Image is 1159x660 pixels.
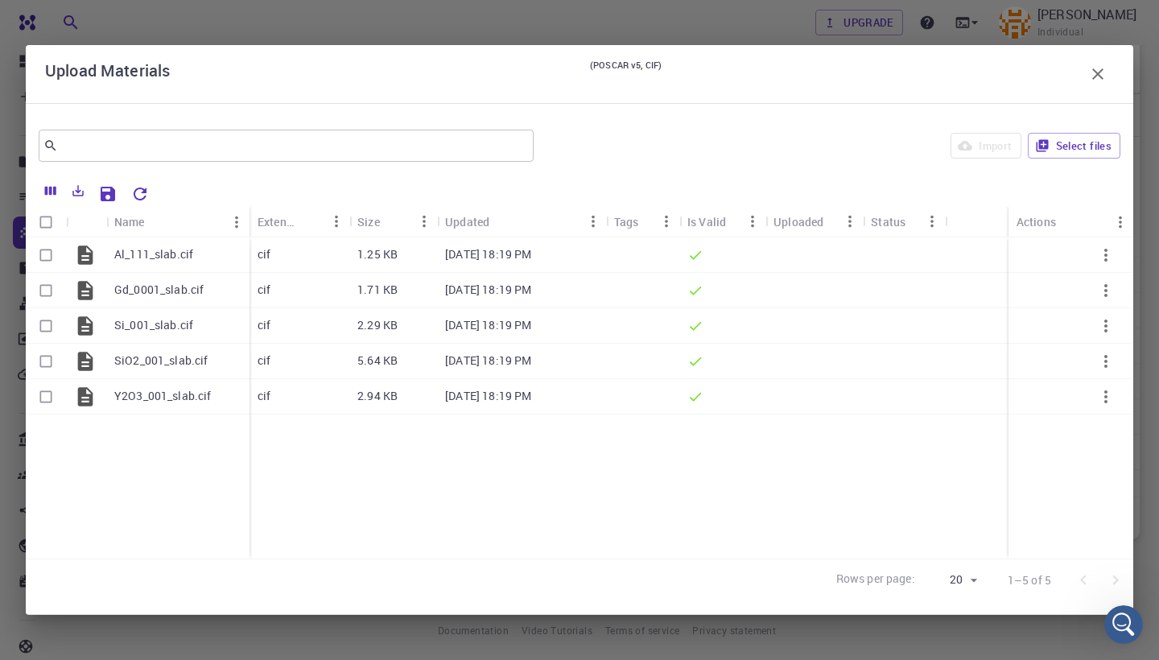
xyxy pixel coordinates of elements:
button: Export [64,178,92,204]
p: cif [258,353,270,369]
p: 1–5 of 5 [1008,572,1051,588]
iframe: Intercom live chat [1104,605,1143,644]
div: Matt Erran says… [13,347,309,505]
h1: [PERSON_NAME] [78,15,183,27]
div: 20 [922,568,982,592]
div: Uploaded [773,206,823,237]
div: Uploaded [765,206,863,237]
p: cif [258,282,270,298]
div: Is Valid [679,206,765,237]
b: In 3 hours [39,444,103,457]
div: Size [357,206,380,237]
div: Icon [66,206,106,237]
p: Al_111_slab.cif [114,246,193,262]
p: cif [258,388,270,404]
div: You’ll get replies here and in your email:✉️[EMAIL_ADDRESS][DOMAIN_NAME]The team will be back🕒In ... [13,347,264,469]
button: Menu [654,208,679,234]
button: go back [10,6,41,37]
b: [EMAIL_ADDRESS][DOMAIN_NAME] [26,389,154,418]
div: Actions [1017,206,1056,237]
div: The team will be back 🕒 [26,427,251,459]
button: Menu [580,208,606,234]
div: Hello,I am trying to create a surface/slab structure from a bulk material in my project. However,... [58,109,309,334]
p: SiO2_001_slab.cif [114,353,208,369]
button: Menu [324,208,349,234]
div: Extension [258,206,298,237]
div: Hello, I am trying to create a surface/slab structure from a bulk material in my project. However... [71,119,296,324]
button: Sort [489,208,515,234]
p: [DATE] 18:19 PM [445,353,531,369]
div: Tags [606,206,679,237]
p: 2.29 KB [357,317,398,333]
p: [DATE] 18:19 PM [445,282,531,298]
div: Name [114,206,145,237]
button: Gif picker [51,527,64,540]
div: Updated [445,206,489,237]
button: Menu [740,208,765,234]
button: Send a message… [276,521,302,547]
p: [DATE] 18:19 PM [445,246,531,262]
button: Menu [1107,209,1133,235]
p: Y2O3_001_slab.cif [114,388,212,404]
button: Menu [411,208,437,234]
button: Upload attachment [76,527,89,540]
button: Columns [37,178,64,204]
p: 5.64 KB [357,353,398,369]
p: cif [258,246,270,262]
p: [DATE] 18:19 PM [445,317,531,333]
p: Si_001_slab.cif [114,317,193,333]
button: Save Explorer Settings [92,178,124,210]
div: Tags [614,206,639,237]
button: Sort [380,208,406,234]
div: Status [863,206,945,237]
div: Actions [1008,206,1133,237]
button: Menu [919,208,945,234]
div: You’ll get replies here and in your email: ✉️ [26,357,251,419]
p: cif [258,317,270,333]
div: Is Valid [687,206,726,237]
div: Name [106,206,250,237]
button: Emoji picker [25,527,38,540]
button: Select files [1028,133,1120,159]
button: Menu [837,208,863,234]
p: 1.25 KB [357,246,398,262]
small: (POSCAR v5, CIF) [590,58,662,90]
div: [PERSON_NAME] • 6h ago [26,472,152,481]
div: Status [871,206,905,237]
p: 2.94 KB [357,388,398,404]
div: Upload Materials [45,58,1114,90]
button: Home [252,6,283,37]
button: Reset Explorer Settings [124,178,156,210]
div: Size [349,206,437,237]
button: Menu [224,209,250,235]
div: Close [283,6,311,35]
p: 1.71 KB [357,282,398,298]
div: Olcay says… [13,109,309,347]
button: Start recording [102,527,115,540]
textarea: Message… [14,493,308,521]
p: Rows per page: [836,571,915,589]
img: Profile image for Matt Erran [46,9,72,35]
button: Sort [298,208,324,234]
div: Extension [250,206,349,237]
p: [DATE] 18:19 PM [445,388,531,404]
div: Updated [437,206,606,237]
p: Gd_0001_slab.cif [114,282,204,298]
span: Destek [35,11,85,26]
